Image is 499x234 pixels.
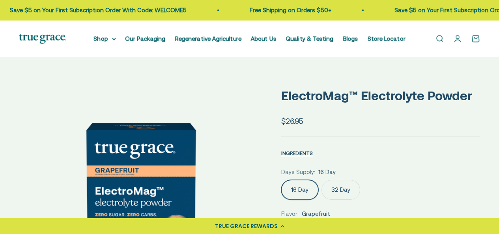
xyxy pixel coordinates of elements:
a: Regenerative Agriculture [175,35,241,42]
a: Our Packaging [125,35,166,42]
summary: Shop [94,34,116,43]
span: Grapefruit [302,209,330,219]
p: ElectroMag™ Electrolyte Powder [281,86,480,106]
span: 16 Day [318,167,336,177]
p: Save $5 on Your First Subscription Order With Code: WELCOME5 [10,6,187,15]
a: Quality & Testing [286,35,334,42]
a: About Us [251,35,277,42]
button: INGREDIENTS [281,148,313,158]
a: Blogs [343,35,358,42]
div: TRUE GRACE REWARDS [215,222,278,230]
a: Store Locator [368,35,406,42]
sale-price: $26.95 [281,115,303,127]
legend: Flavor: [281,209,299,219]
legend: Days Supply: [281,167,315,177]
a: Free Shipping on Orders $50+ [250,7,331,13]
span: INGREDIENTS [281,150,313,156]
